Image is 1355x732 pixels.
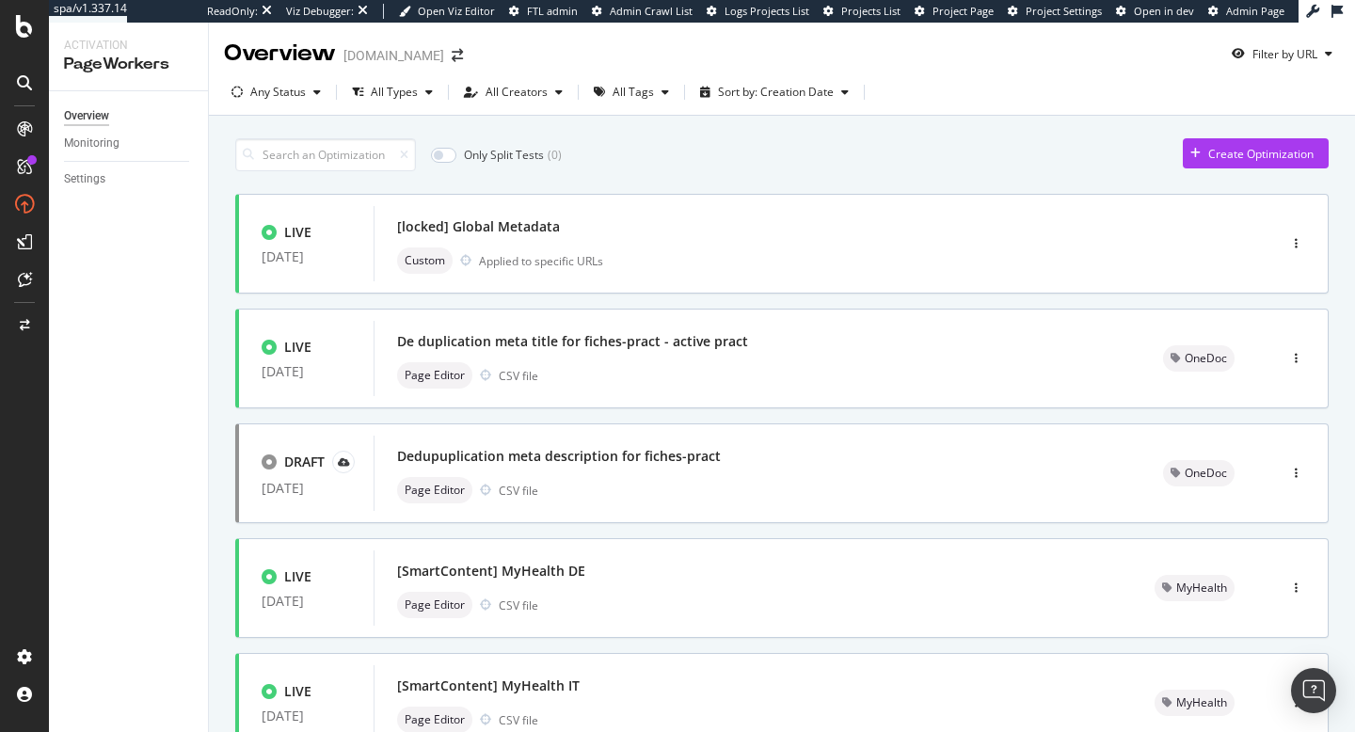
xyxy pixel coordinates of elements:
a: Settings [64,169,195,189]
span: Open Viz Editor [418,4,495,18]
div: Open Intercom Messenger [1291,668,1336,713]
div: LIVE [284,567,311,586]
div: [DATE] [262,364,351,379]
span: OneDoc [1185,468,1227,479]
div: PageWorkers [64,54,193,75]
a: Project Page [915,4,994,19]
div: Sort by: Creation Date [718,87,834,98]
div: All Tags [613,87,654,98]
span: Logs Projects List [725,4,809,18]
div: CSV file [499,712,538,728]
span: Admin Page [1226,4,1284,18]
div: Overview [64,106,109,126]
div: neutral label [397,247,453,274]
span: Page Editor [405,485,465,496]
a: Logs Projects List [707,4,809,19]
input: Search an Optimization [235,138,416,171]
a: Monitoring [64,134,195,153]
div: arrow-right-arrow-left [452,49,463,62]
span: MyHealth [1176,582,1227,594]
div: LIVE [284,223,311,242]
span: Project Page [933,4,994,18]
span: MyHealth [1176,697,1227,708]
div: neutral label [397,362,472,389]
span: Page Editor [405,714,465,725]
div: [SmartContent] MyHealth IT [397,676,580,695]
div: All Types [371,87,418,98]
div: Overview [224,38,336,70]
div: neutral label [397,592,472,618]
div: [DATE] [262,708,351,724]
button: Sort by: Creation Date [693,77,856,107]
span: Open in dev [1134,4,1194,18]
div: CSV file [499,597,538,613]
div: Only Split Tests [464,147,544,163]
div: LIVE [284,682,311,701]
div: neutral label [397,477,472,503]
button: All Types [344,77,440,107]
span: OneDoc [1185,353,1227,364]
div: neutral label [1155,690,1235,716]
span: Projects List [841,4,901,18]
div: LIVE [284,338,311,357]
div: [DATE] [262,481,351,496]
a: Open in dev [1116,4,1194,19]
div: ( 0 ) [548,147,562,163]
a: Overview [64,106,195,126]
button: All Tags [586,77,677,107]
button: Filter by URL [1224,39,1340,69]
button: All Creators [456,77,570,107]
a: Admin Crawl List [592,4,693,19]
div: [locked] Global Metadata [397,217,560,236]
div: Dedupuplication meta description for fiches-pract [397,447,721,466]
div: neutral label [1155,575,1235,601]
a: Admin Page [1208,4,1284,19]
div: neutral label [1163,345,1235,372]
div: Any Status [250,87,306,98]
div: Settings [64,169,105,189]
a: Open Viz Editor [399,4,495,19]
div: Monitoring [64,134,120,153]
button: Any Status [224,77,328,107]
div: CSV file [499,368,538,384]
a: Projects List [823,4,901,19]
a: Project Settings [1008,4,1102,19]
a: FTL admin [509,4,578,19]
div: [SmartContent] MyHealth DE [397,562,585,581]
div: [DATE] [262,594,351,609]
div: Filter by URL [1252,46,1317,62]
div: Create Optimization [1208,146,1314,162]
div: De duplication meta title for fiches-pract - active pract [397,332,748,351]
div: Applied to specific URLs [479,253,603,269]
div: neutral label [1163,460,1235,486]
div: DRAFT [284,453,325,471]
span: FTL admin [527,4,578,18]
span: Page Editor [405,370,465,381]
button: Create Optimization [1183,138,1329,168]
div: Viz Debugger: [286,4,354,19]
span: Custom [405,255,445,266]
div: [DOMAIN_NAME] [343,46,444,65]
div: Activation [64,38,193,54]
div: All Creators [486,87,548,98]
span: Page Editor [405,599,465,611]
span: Project Settings [1026,4,1102,18]
div: [DATE] [262,249,351,264]
div: ReadOnly: [207,4,258,19]
span: Admin Crawl List [610,4,693,18]
div: CSV file [499,483,538,499]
